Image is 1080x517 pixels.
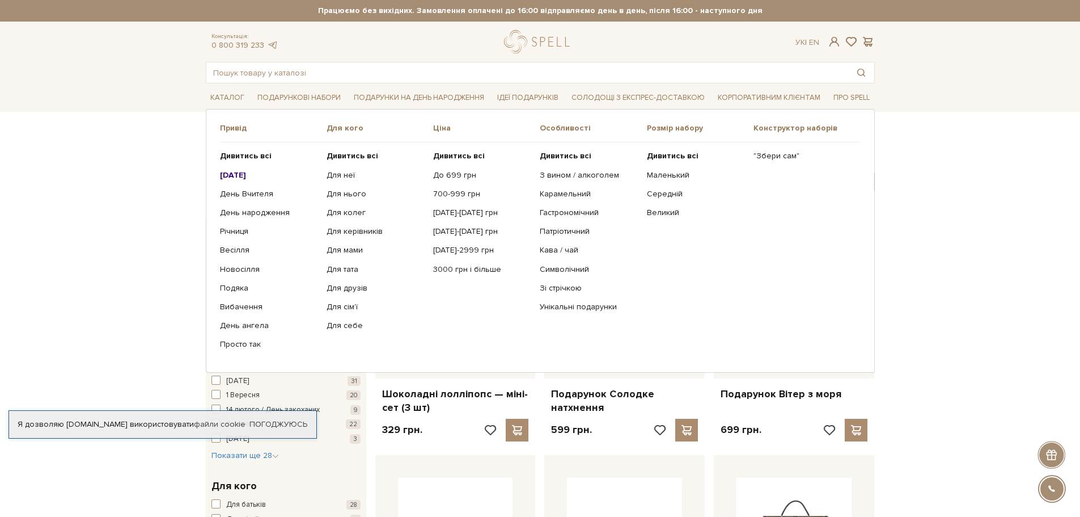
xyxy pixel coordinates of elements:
span: | [805,37,807,47]
a: Дивитись всі [540,151,638,161]
button: 14 лютого / День закоханих 9 [211,405,361,416]
a: Для керівників [327,226,425,237]
a: [DATE] [220,170,318,180]
div: Каталог [206,109,875,372]
p: 329 грн. [382,423,422,436]
a: Для колег [327,208,425,218]
a: Ідеї подарунків [493,89,563,107]
span: Показати ще 28 [211,451,279,460]
span: 9 [350,405,361,415]
span: 3 [350,434,361,444]
a: [DATE]-2999 грн [433,245,531,255]
a: Вибачення [220,302,318,312]
a: Дивитись всі [433,151,531,161]
span: Консультація: [211,33,278,40]
a: Для друзів [327,283,425,293]
a: Карамельний [540,189,638,199]
span: Ціна [433,123,540,133]
a: Подяка [220,283,318,293]
span: Для батьків [226,499,266,511]
a: Новосілля [220,264,318,275]
div: Я дозволяю [DOMAIN_NAME] використовувати [9,419,316,430]
span: [DATE] [226,434,249,445]
b: Дивитись всі [647,151,698,161]
span: Привід [220,123,327,133]
span: 31 [348,376,361,386]
a: Символічний [540,264,638,275]
span: Для кого [211,478,257,494]
a: День ангела [220,321,318,331]
a: [DATE]-[DATE] грн [433,208,531,218]
a: Шоколадні лолліпопс — міні-сет (3 шт) [382,388,529,414]
a: 0 800 319 233 [211,40,264,50]
b: Дивитись всі [433,151,485,161]
a: Маленький [647,170,745,180]
span: [DATE] [226,376,249,387]
div: Ук [795,37,819,48]
span: 1 Вересня [226,390,260,401]
a: 700-999 грн [433,189,531,199]
a: Просто так [220,339,318,350]
span: 22 [346,419,361,429]
a: Гастрономічний [540,208,638,218]
a: Корпоративним клієнтам [713,89,825,107]
b: [DATE] [220,170,246,180]
a: Для нього [327,189,425,199]
a: Для тата [327,264,425,275]
span: 20 [346,390,361,400]
span: Особливості [540,123,646,133]
input: Пошук товару у каталозі [206,62,848,83]
a: Дивитись всі [327,151,425,161]
strong: Працюємо без вихідних. Замовлення оплачені до 16:00 відправляємо день в день, після 16:00 - насту... [206,6,875,16]
a: Весілля [220,245,318,255]
b: Дивитись всі [220,151,272,161]
a: logo [504,30,575,53]
b: Дивитись всі [327,151,378,161]
a: Середній [647,189,745,199]
a: Подарунки на День народження [349,89,489,107]
button: 1 Вересня 20 [211,390,361,401]
span: Для кого [327,123,433,133]
a: En [809,37,819,47]
a: Подарункові набори [253,89,345,107]
a: Подарунок Солодке натхнення [551,388,698,414]
a: Погоджуюсь [249,419,307,430]
a: Про Spell [829,89,874,107]
span: Розмір набору [647,123,753,133]
a: Дивитись всі [220,151,318,161]
a: Зі стрічкою [540,283,638,293]
a: Для мами [327,245,425,255]
p: 599 грн. [551,423,592,436]
p: 699 грн. [721,423,761,436]
a: Великий [647,208,745,218]
a: Подарунок Вітер з моря [721,388,867,401]
a: [DATE]-[DATE] грн [433,226,531,237]
a: Дивитись всі [647,151,745,161]
a: Каталог [206,89,249,107]
a: З вином / алкоголем [540,170,638,180]
a: Солодощі з експрес-доставкою [567,88,709,107]
button: Пошук товару у каталозі [848,62,874,83]
a: файли cookie [194,419,245,429]
button: [DATE] 31 [211,376,361,387]
span: Конструктор наборів [753,123,860,133]
a: День народження [220,208,318,218]
a: 3000 грн і більше [433,264,531,275]
b: Дивитись всі [540,151,591,161]
a: "Збери сам" [753,151,852,161]
a: Для себе [327,321,425,331]
button: [DATE] 3 [211,434,361,445]
span: 28 [346,500,361,510]
a: День Вчителя [220,189,318,199]
a: Для неї [327,170,425,180]
a: До 699 грн [433,170,531,180]
a: Патріотичний [540,226,638,237]
a: Унікальні подарунки [540,302,638,312]
span: 14 лютого / День закоханих [226,405,320,416]
a: Річниця [220,226,318,237]
a: telegram [267,40,278,50]
a: Для сім'ї [327,302,425,312]
button: Показати ще 28 [211,450,279,461]
button: Для батьків 28 [211,499,361,511]
a: Кава / чай [540,245,638,255]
